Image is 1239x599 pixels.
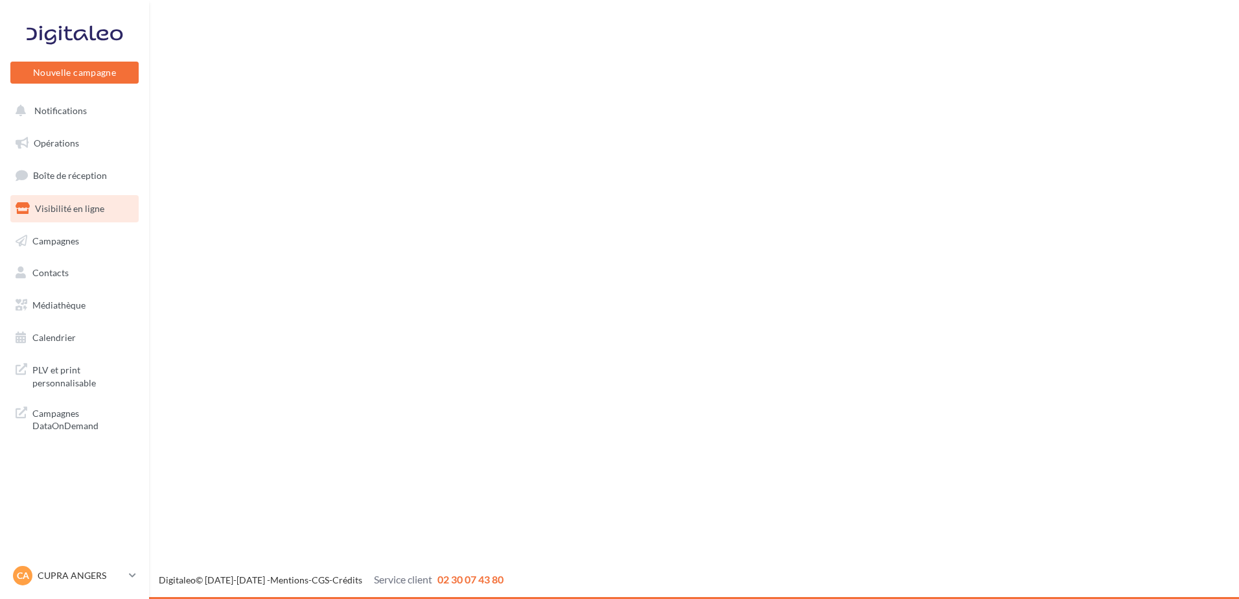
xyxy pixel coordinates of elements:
a: Mentions [270,574,308,585]
span: Campagnes DataOnDemand [32,405,133,432]
span: Visibilité en ligne [35,203,104,214]
span: Notifications [34,105,87,116]
p: CUPRA ANGERS [38,569,124,582]
span: PLV et print personnalisable [32,361,133,389]
span: Médiathèque [32,299,86,311]
span: © [DATE]-[DATE] - - - [159,574,504,585]
span: 02 30 07 43 80 [437,573,504,585]
a: Digitaleo [159,574,196,585]
a: Opérations [8,130,141,157]
a: Visibilité en ligne [8,195,141,222]
span: Contacts [32,267,69,278]
button: Nouvelle campagne [10,62,139,84]
span: Service client [374,573,432,585]
span: Boîte de réception [33,170,107,181]
span: Campagnes [32,235,79,246]
span: CA [17,569,29,582]
a: Calendrier [8,324,141,351]
a: PLV et print personnalisable [8,356,141,394]
span: Opérations [34,137,79,148]
a: Boîte de réception [8,161,141,189]
a: CA CUPRA ANGERS [10,563,139,588]
a: Campagnes [8,228,141,255]
a: Contacts [8,259,141,287]
span: Calendrier [32,332,76,343]
a: Crédits [332,574,362,585]
a: Campagnes DataOnDemand [8,399,141,438]
a: CGS [312,574,329,585]
a: Médiathèque [8,292,141,319]
button: Notifications [8,97,136,124]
